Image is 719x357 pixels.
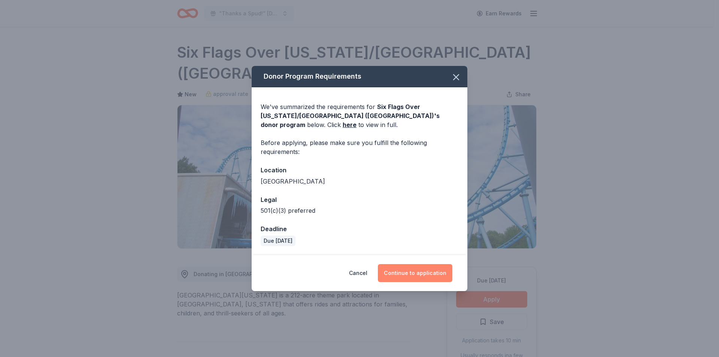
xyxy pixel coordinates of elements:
[261,236,295,246] div: Due [DATE]
[252,66,467,87] div: Donor Program Requirements
[261,138,458,156] div: Before applying, please make sure you fulfill the following requirements:
[261,165,458,175] div: Location
[261,195,458,205] div: Legal
[349,264,367,282] button: Cancel
[343,120,357,129] a: here
[261,103,440,128] span: Six Flags Over [US_STATE]/[GEOGRAPHIC_DATA] ([GEOGRAPHIC_DATA]) 's donor program
[261,177,458,186] div: [GEOGRAPHIC_DATA]
[261,224,458,234] div: Deadline
[261,206,458,215] div: 501(c)(3) preferred
[378,264,452,282] button: Continue to application
[261,102,458,129] div: We've summarized the requirements for below. Click to view in full.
